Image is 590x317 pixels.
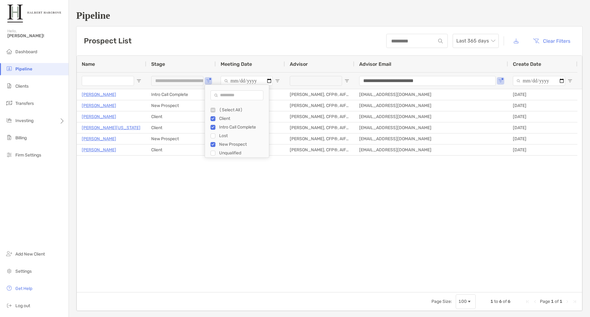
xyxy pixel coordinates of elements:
div: [PERSON_NAME], CFP®, AIF® [285,100,354,111]
span: Log out [15,303,30,308]
div: [EMAIL_ADDRESS][DOMAIN_NAME] [354,133,508,144]
span: Get Help [15,286,32,291]
button: Open Filter Menu [136,78,141,83]
div: (Select All) [219,107,265,113]
span: to [494,299,498,304]
button: Clear Filters [528,34,575,48]
img: billing icon [6,134,13,141]
img: investing icon [6,117,13,124]
div: [EMAIL_ADDRESS][DOMAIN_NAME] [354,100,508,111]
img: add_new_client icon [6,250,13,257]
div: Client [146,145,216,155]
div: [EMAIL_ADDRESS][DOMAIN_NAME] [354,145,508,155]
div: [DATE] [508,89,577,100]
img: settings icon [6,267,13,275]
div: Column Filter [205,85,269,158]
div: [DATE] [508,111,577,122]
div: Page Size [456,294,476,309]
span: Billing [15,135,27,141]
img: logout icon [6,302,13,309]
div: New Prospect [219,142,265,147]
a: [PERSON_NAME] [82,135,116,143]
div: Last Page [572,299,577,304]
div: Client [146,122,216,133]
span: of [503,299,507,304]
span: 6 [499,299,502,304]
div: [EMAIL_ADDRESS][DOMAIN_NAME] [354,111,508,122]
img: pipeline icon [6,65,13,72]
div: [DATE] [508,145,577,155]
img: dashboard icon [6,48,13,55]
span: Transfers [15,101,34,106]
div: [DATE] [508,122,577,133]
button: Open Filter Menu [206,78,211,83]
div: [PERSON_NAME], CFP®, AIF® [285,133,354,144]
a: [PERSON_NAME] [82,102,116,109]
div: [PERSON_NAME], CFP®, AIF® [285,145,354,155]
a: [PERSON_NAME][US_STATE] [82,124,140,132]
span: Page [540,299,550,304]
div: [EMAIL_ADDRESS][DOMAIN_NAME] [354,89,508,100]
img: firm-settings icon [6,151,13,158]
img: Zoe Logo [7,2,61,25]
div: [PERSON_NAME], CFP®, AIF® [285,89,354,100]
button: Open Filter Menu [275,78,280,83]
input: Meeting Date Filter Input [221,76,273,86]
span: Meeting Date [221,61,252,67]
span: Investing [15,118,33,123]
button: Open Filter Menu [568,78,572,83]
span: 6 [508,299,510,304]
div: [EMAIL_ADDRESS][DOMAIN_NAME] [354,122,508,133]
div: [PERSON_NAME], CFP®, AIF® [285,111,354,122]
div: Intro Call Complete [219,125,265,130]
div: [PERSON_NAME], CFP®, AIF® [285,122,354,133]
a: [PERSON_NAME] [82,146,116,154]
div: Page Size: [431,299,452,304]
input: Search filter values [210,90,263,100]
div: First Page [525,299,530,304]
input: Create Date Filter Input [513,76,565,86]
h3: Prospect List [84,37,132,45]
img: input icon [438,39,443,43]
div: [DATE] [508,100,577,111]
span: Name [82,61,95,67]
span: Create Date [513,61,541,67]
div: New Prospect [146,100,216,111]
span: [PERSON_NAME]! [7,33,65,38]
div: Unqualified [219,150,265,156]
span: Settings [15,269,32,274]
span: Clients [15,84,29,89]
h1: Pipeline [76,10,583,21]
div: Filter List [205,106,269,157]
div: Client [146,111,216,122]
input: Name Filter Input [82,76,134,86]
div: [DATE] [508,133,577,144]
a: [PERSON_NAME] [82,113,116,121]
span: Add New Client [15,252,45,257]
input: Advisor Email Filter Input [359,76,496,86]
span: Advisor [290,61,308,67]
img: transfers icon [6,99,13,107]
span: Firm Settings [15,153,41,158]
div: Client [219,116,265,121]
div: New Prospect [146,133,216,144]
span: Advisor Email [359,61,391,67]
span: 1 [560,299,562,304]
span: Stage [151,61,165,67]
span: Dashboard [15,49,37,54]
a: [PERSON_NAME] [82,91,116,98]
div: Intro Call Complete [146,89,216,100]
span: Pipeline [15,66,32,72]
div: 100 [458,299,467,304]
img: clients icon [6,82,13,89]
span: 1 [551,299,554,304]
button: Open Filter Menu [498,78,503,83]
span: of [555,299,559,304]
span: 1 [490,299,493,304]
